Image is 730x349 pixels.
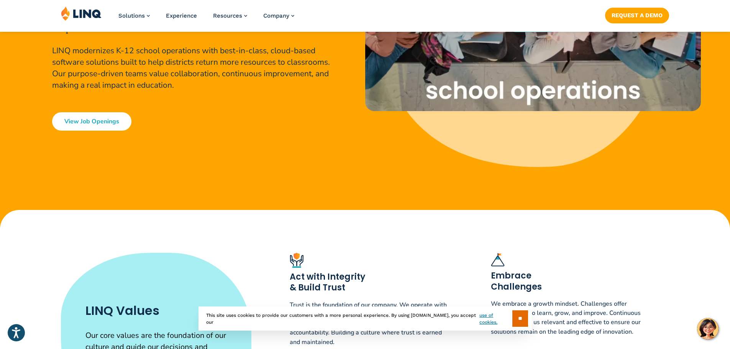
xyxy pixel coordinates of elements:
[166,12,197,19] a: Experience
[290,272,451,293] h3: Act with Integrity & Build Trust
[263,12,294,19] a: Company
[118,12,150,19] a: Solutions
[118,12,145,19] span: Solutions
[85,302,227,319] h2: LINQ Values
[491,270,652,292] h3: Embrace Challenges
[491,299,652,336] p: We embrace a growth mindset. Challenges offer opportunities to learn, grow, and improve. Continuo...
[52,45,335,91] p: LINQ modernizes K-12 school operations with best-in-class, cloud-based software solutions built t...
[290,300,451,347] p: Trust is the foundation of our company. We operate with the highest standards of integrity, both ...
[213,12,242,19] span: Resources
[52,112,131,131] a: View Job Openings
[118,6,294,31] nav: Primary Navigation
[263,12,289,19] span: Company
[605,8,669,23] a: Request a Demo
[605,6,669,23] nav: Button Navigation
[61,6,102,21] img: LINQ | K‑12 Software
[198,306,532,331] div: This site uses cookies to provide our customers with a more personal experience. By using [DOMAIN...
[213,12,247,19] a: Resources
[479,312,512,326] a: use of cookies.
[697,318,719,339] button: Hello, have a question? Let’s chat.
